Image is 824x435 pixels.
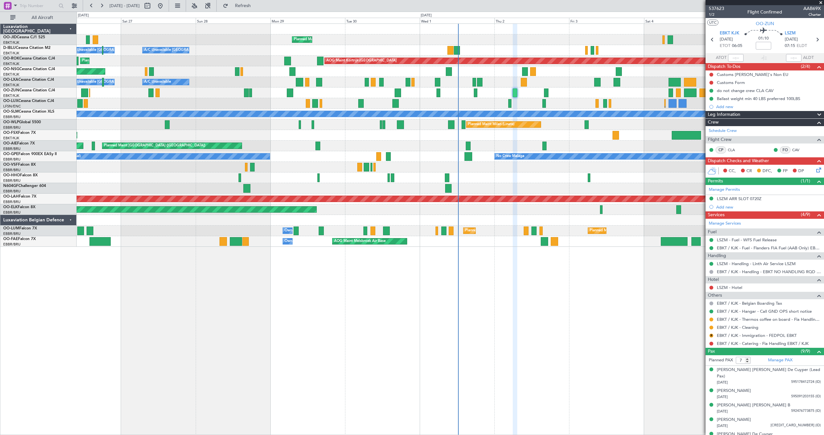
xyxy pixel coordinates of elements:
div: Wed 1 [420,18,494,23]
a: Manage Permits [709,187,740,193]
span: OO-WLP [3,120,19,124]
a: OO-FAEFalcon 7X [3,237,36,241]
a: OO-ELKFalcon 8X [3,205,35,209]
a: N604GFChallenger 604 [3,184,46,188]
span: OO-ZUN [3,88,19,92]
div: Planned Maint Kortrijk-[GEOGRAPHIC_DATA] [294,35,369,44]
span: LSZM [785,30,796,37]
div: [DATE] [78,13,89,18]
span: Services [708,211,725,219]
a: LSZM - Hotel [717,285,742,290]
a: EBBR/BRU [3,189,21,194]
a: EBBR/BRU [3,199,21,204]
span: [DATE] [717,409,728,414]
span: Others [708,292,722,299]
span: Pax [708,348,715,355]
span: OO-LAH [3,195,19,199]
a: D-IBLUCessna Citation M2 [3,46,51,50]
span: OO-JID [3,35,17,39]
a: OO-NSGCessna Citation CJ4 [3,67,55,71]
span: FP [783,168,788,174]
span: 595178412724 (ID) [791,379,821,385]
div: Fri 26 [46,18,121,23]
div: No Crew Malaga [496,152,524,161]
span: Permits [708,178,723,185]
a: OO-LAHFalcon 7X [3,195,36,199]
span: Fuel [708,228,716,236]
span: OO-SLM [3,110,19,114]
span: ATOT [716,55,726,61]
a: EBKT/KJK [3,40,19,45]
a: OO-GPEFalcon 900EX EASy II [3,152,57,156]
a: EBKT / KJK - Fuel - Flanders FIA Fuel (AAB Only) EBKT / KJK [717,245,821,251]
a: EBKT / KJK - Hangar - Call GND OPS short notice [717,309,812,314]
a: EBBR/BRU [3,125,21,130]
a: EBKT/KJK [3,61,19,66]
a: OO-VSFFalcon 8X [3,163,36,167]
span: (4/9) [801,211,810,218]
button: UTC [707,20,718,25]
div: Sun 28 [196,18,270,23]
span: OO-ZUN [756,20,774,27]
div: Ballast weight min 40 LBS preferred 100LBS [717,96,800,101]
div: Planned Maint [GEOGRAPHIC_DATA] ([GEOGRAPHIC_DATA] National) [590,226,706,236]
a: LSZM - Fuel - WFS Fuel Release [717,237,777,243]
div: AOG Maint Kortrijk-[GEOGRAPHIC_DATA] [326,56,397,66]
a: LSZM - Handling - Linth Air Service LSZM [717,261,796,266]
span: Leg Information [708,111,740,118]
span: DP [798,168,804,174]
a: EBBR/BRU [3,115,21,119]
span: OO-VSF [3,163,18,167]
span: [DATE] [785,36,798,43]
span: 1/2 [709,12,724,17]
span: ALDT [803,55,814,61]
span: OO-AIE [3,142,17,145]
div: do not change crew CLA CAV [717,88,773,93]
div: [PERSON_NAME] [PERSON_NAME] De Cuyper (Lead Pax) [717,367,821,379]
div: Add new [716,204,821,210]
div: Fri 3 [569,18,644,23]
button: All Aircraft [7,13,70,23]
a: OO-ZUNCessna Citation CJ4 [3,88,55,92]
span: All Aircraft [17,15,68,20]
a: EBBR/BRU [3,178,21,183]
span: 592476773875 (ID) [791,408,821,414]
div: Add new [716,104,821,109]
a: OO-FSXFalcon 7X [3,131,36,135]
a: EBKT/KJK [3,72,19,77]
span: N604GF [3,184,18,188]
a: OO-LXACessna Citation CJ4 [3,78,54,82]
span: [DATE] [717,394,728,399]
a: CAV [792,147,807,153]
a: EBKT / KJK - Immigration - FEDPOL EBKT [717,333,797,338]
span: OO-LUM [3,227,19,230]
span: [CREDIT_CARD_NUMBER] (ID) [771,423,821,428]
a: OO-LUMFalcon 7X [3,227,37,230]
a: OO-SLMCessna Citation XLS [3,110,54,114]
a: EBKT / KJK - Cleaning [717,325,758,330]
a: EBBR/BRU [3,242,21,247]
a: EBBR/BRU [3,231,21,236]
input: Trip Number [20,1,57,11]
a: OO-LUXCessna Citation CJ4 [3,99,54,103]
a: EBKT / KJK - Handling - EBKT NO HANDLING RQD FOR CJ [717,269,821,274]
span: OO-LXA [3,78,18,82]
span: OO-FSX [3,131,18,135]
span: OO-ELK [3,205,18,209]
div: Mon 29 [270,18,345,23]
span: Handling [708,252,726,260]
span: Flight Crew [708,136,732,143]
div: Owner Melsbroek Air Base [285,226,328,236]
a: Manage Services [709,220,741,227]
div: CP [716,146,726,153]
span: OO-FAE [3,237,18,241]
div: [PERSON_NAME] [717,388,751,394]
div: FO [780,146,791,153]
a: OO-ROKCessna Citation CJ4 [3,57,55,60]
a: LFSN/ENC [3,104,21,109]
div: Planned Maint Kortrijk-[GEOGRAPHIC_DATA] [82,56,157,66]
span: 07:15 [785,43,795,49]
span: Dispatch Checks and Weather [708,157,769,165]
span: Hotel [708,276,719,283]
span: Dispatch To-Dos [708,63,740,70]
